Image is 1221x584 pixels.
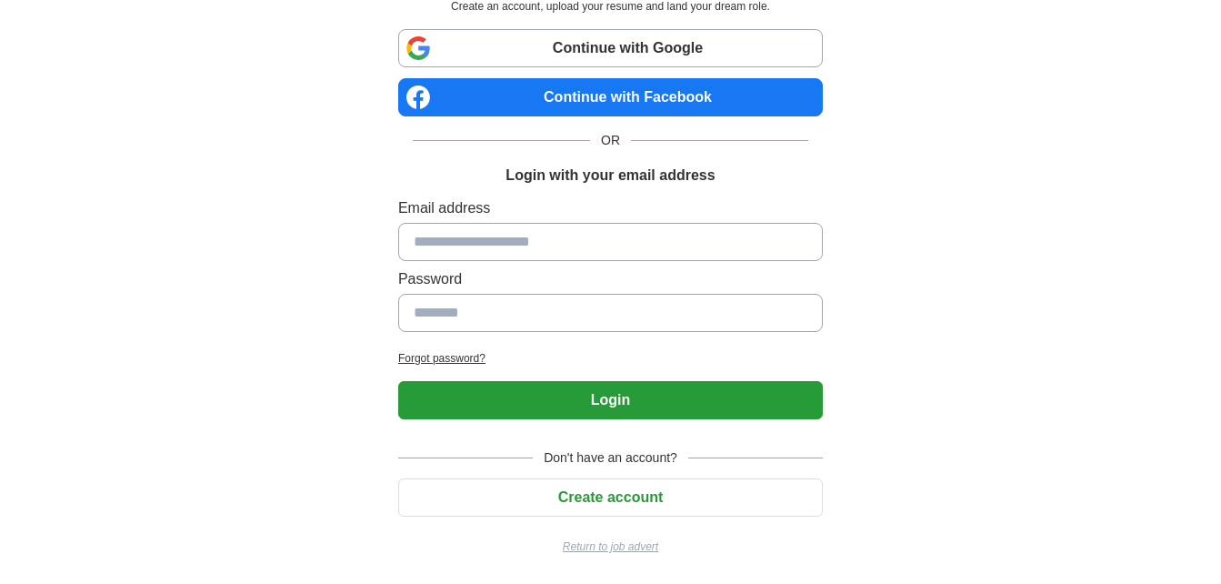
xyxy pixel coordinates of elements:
[398,381,823,419] button: Login
[398,350,823,367] a: Forgot password?
[398,29,823,67] a: Continue with Google
[398,268,823,290] label: Password
[533,448,688,468] span: Don't have an account?
[590,131,631,150] span: OR
[398,478,823,517] button: Create account
[505,165,715,186] h1: Login with your email address
[398,539,823,555] a: Return to job advert
[398,78,823,116] a: Continue with Facebook
[398,197,823,219] label: Email address
[398,489,823,505] a: Create account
